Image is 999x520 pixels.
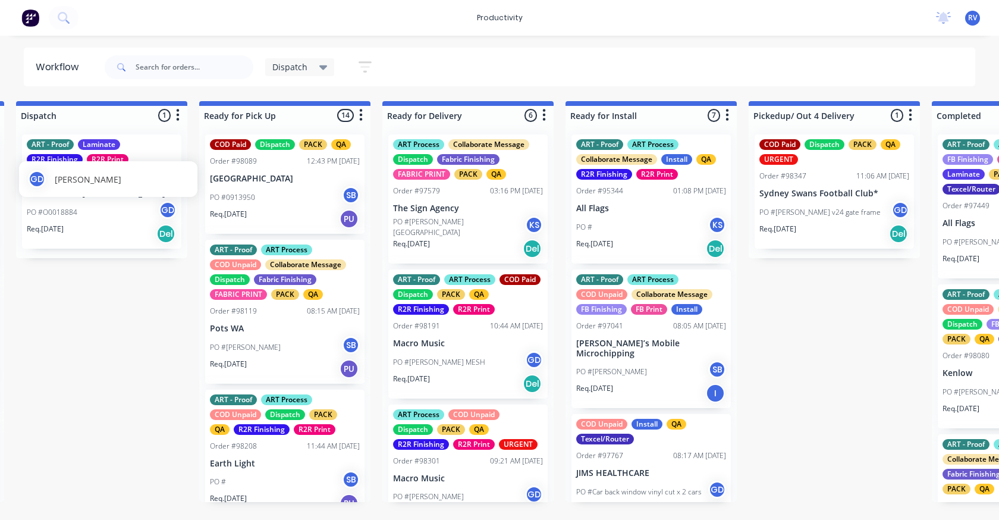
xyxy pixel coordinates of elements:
p: Pots WA [210,324,360,334]
div: COD Unpaid [448,409,499,420]
div: 08:17 AM [DATE] [673,450,726,461]
div: R2R Print [294,424,335,435]
div: Install [661,154,692,165]
span: RV [968,12,977,23]
div: GD [525,485,543,503]
div: ART - Proof [943,139,989,150]
div: productivity [471,9,529,27]
div: GD [525,351,543,369]
p: PO #Car back window vinyl cut x 2 cars [576,487,702,497]
div: Order #98208 [210,441,257,452]
div: Del [156,224,175,243]
div: COD Unpaid [576,419,627,430]
p: Req. [DATE] [210,493,247,504]
div: ART - ProofLaminateR2R FinishingR2R PrintOrder #9832707:26 AM [DATE]DomeShelter [GEOGRAPHIC_DATA]... [22,134,181,249]
div: Dispatch [393,289,433,300]
p: Req. [DATE] [210,209,247,220]
div: PACK [271,289,299,300]
div: QA [469,289,489,300]
div: KS [525,216,543,234]
div: QA [667,419,686,430]
div: SB [342,186,360,204]
div: Laminate [78,139,120,150]
div: SB [342,471,360,488]
p: Req. [DATE] [393,374,430,384]
div: Fabric Finishing [437,154,499,165]
p: PO #[PERSON_NAME] [210,342,281,353]
div: URGENT [759,154,798,165]
span: [PERSON_NAME] [55,173,121,186]
div: Order #98089 [210,156,257,167]
div: ART - Proof [576,139,623,150]
p: PO #[PERSON_NAME] [576,366,647,377]
div: COD Unpaid [210,259,261,270]
div: 03:16 PM [DATE] [490,186,543,196]
div: Collaborate Message [576,154,657,165]
div: SB [342,336,360,354]
div: ART Process [393,409,444,420]
div: 08:05 AM [DATE] [673,321,726,331]
div: ART - Proof [943,289,989,300]
div: Order #97041 [576,321,623,331]
div: R2R Finishing [234,424,290,435]
div: Order #97767 [576,450,623,461]
div: QA [486,169,506,180]
p: Req. [DATE] [576,239,613,249]
div: Order #95344 [576,186,623,196]
div: COD PaidDispatchPACKQAOrder #9808912:43 PM [DATE][GEOGRAPHIC_DATA]PO #0913950SBReq.[DATE]PU [205,134,365,234]
div: ART - ProofART ProcessCOD UnpaidCollaborate MessageDispatchFabric FinishingFABRIC PRINTPACKQAOrde... [205,240,365,384]
div: 11:44 AM [DATE] [307,441,360,452]
div: Order #98301 [393,456,440,466]
div: ART - Proof [210,245,257,255]
div: QA [975,484,994,494]
div: GD [159,201,177,219]
p: All Flags [576,203,726,214]
div: Collaborate Message [448,139,529,150]
p: [GEOGRAPHIC_DATA] [210,174,360,184]
p: PO # [210,477,226,487]
div: COD Paid [499,274,541,285]
div: COD Unpaid [576,289,627,300]
div: PACK [849,139,877,150]
div: Laminate [943,169,985,180]
div: Del [523,374,542,393]
p: Req. [DATE] [393,239,430,249]
p: Earth Light [210,459,360,469]
div: PACK [437,289,465,300]
div: Order #97579 [393,186,440,196]
div: ART Process [261,245,312,255]
div: ART - Proof [27,139,74,150]
p: PO #[PERSON_NAME] [393,491,464,502]
div: GD [891,201,909,219]
div: Del [523,239,542,258]
div: ART - Proof [393,274,440,285]
div: PACK [943,334,970,344]
div: Fabric Finishing [254,274,316,285]
div: FB Print [631,304,667,315]
div: Dispatch [943,319,982,330]
div: PACK [943,484,970,494]
div: Collaborate Message [632,289,712,300]
p: Req. [DATE] [27,224,64,234]
div: Install [671,304,702,315]
p: Macro Music [393,474,543,484]
div: Collaborate Message [265,259,346,270]
div: 12:43 PM [DATE] [307,156,360,167]
p: PO #[PERSON_NAME] MESH [393,357,485,368]
div: Dispatch [255,139,295,150]
div: ART Process [444,274,495,285]
div: R2R Print [87,154,128,165]
div: Workflow [36,60,84,74]
p: Req. [DATE] [576,383,613,394]
div: R2R Finishing [393,304,449,315]
div: ART ProcessCollaborate MessageDispatchFabric FinishingFABRIC PRINTPACKQAOrder #9757903:16 PM [DAT... [388,134,548,264]
div: ART - ProofART ProcessCollaborate MessageInstallQAR2R FinishingR2R PrintOrder #9534401:08 PM [DAT... [571,134,731,264]
div: Order #98076 [943,500,989,511]
div: 01:08 PM [DATE] [673,186,726,196]
div: Dispatch [393,154,433,165]
input: Search for orders... [136,55,253,79]
p: Sydney Swans Football Club* [759,189,909,199]
p: PO #O0018884 [27,207,77,218]
div: COD Unpaid [210,409,261,420]
div: PACK [309,409,337,420]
